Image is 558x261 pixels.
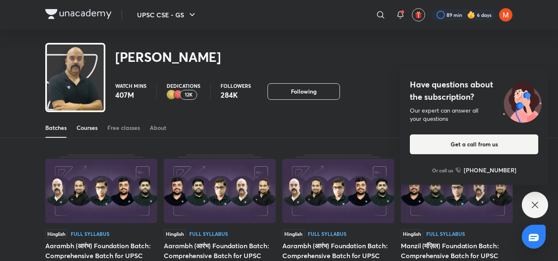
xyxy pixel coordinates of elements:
p: 12K [185,92,193,98]
h6: [PHONE_NUMBER] [464,166,516,174]
a: About [150,118,166,138]
h2: [PERSON_NAME] [115,49,221,65]
img: educator badge1 [173,90,183,100]
img: streak [467,11,475,19]
img: Thumbnail [164,159,276,223]
p: Or call us [432,167,453,174]
img: Thumbnail [282,159,394,223]
button: UPSC CSE - GS [132,7,202,23]
div: Our expert can answer all your questions [410,106,538,123]
h4: Have questions about the subscription? [410,78,538,103]
div: Full Syllabus [71,231,109,236]
span: Hinglish [282,229,305,238]
p: Followers [221,83,251,88]
img: avatar [415,11,422,19]
div: Full Syllabus [308,231,346,236]
button: Following [267,83,340,100]
a: Free classes [107,118,140,138]
a: Company Logo [45,9,112,21]
span: Hinglish [401,229,423,238]
div: Free classes [107,124,140,132]
span: Hinglish [164,229,186,238]
div: Batches [45,124,67,132]
img: class [47,46,104,124]
button: avatar [412,8,425,21]
div: Full Syllabus [189,231,228,236]
p: 407M [115,90,146,100]
p: Dedications [167,83,200,88]
img: Thumbnail [45,159,157,223]
a: Batches [45,118,67,138]
a: [PHONE_NUMBER] [456,166,516,174]
img: ttu_illustration_new.svg [496,78,548,123]
span: Following [291,87,316,96]
img: Thumbnail [401,159,513,223]
div: Full Syllabus [426,231,465,236]
img: educator badge2 [167,90,177,100]
img: Farhana Solanki [499,8,513,22]
p: Watch mins [115,83,146,88]
div: About [150,124,166,132]
span: Hinglish [45,229,67,238]
button: Get a call from us [410,134,538,154]
a: Courses [77,118,98,138]
img: Company Logo [45,9,112,19]
p: 284K [221,90,251,100]
div: Courses [77,124,98,132]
